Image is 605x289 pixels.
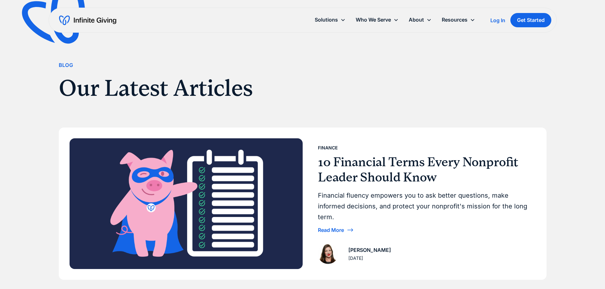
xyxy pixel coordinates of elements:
[318,144,338,152] div: Finance
[310,13,351,27] div: Solutions
[59,15,116,25] a: home
[442,16,467,24] div: Resources
[318,190,531,222] div: Financial fluency empowers you to ask better questions, make informed decisions, and protect your...
[409,16,424,24] div: About
[351,13,404,27] div: Who We Serve
[348,254,363,262] div: [DATE]
[437,13,480,27] div: Resources
[315,16,338,24] div: Solutions
[59,75,384,102] h1: Our Latest Articles
[348,246,391,254] div: [PERSON_NAME]
[318,227,344,233] div: Read More
[59,61,73,69] div: Blog
[356,16,391,24] div: Who We Serve
[490,16,505,24] a: Log In
[510,13,551,27] a: Get Started
[404,13,437,27] div: About
[490,18,505,23] div: Log In
[318,154,531,185] h3: 10 Financial Terms Every Nonprofit Leader Should Know
[59,128,546,279] a: Finance10 Financial Terms Every Nonprofit Leader Should KnowFinancial fluency empowers you to ask...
